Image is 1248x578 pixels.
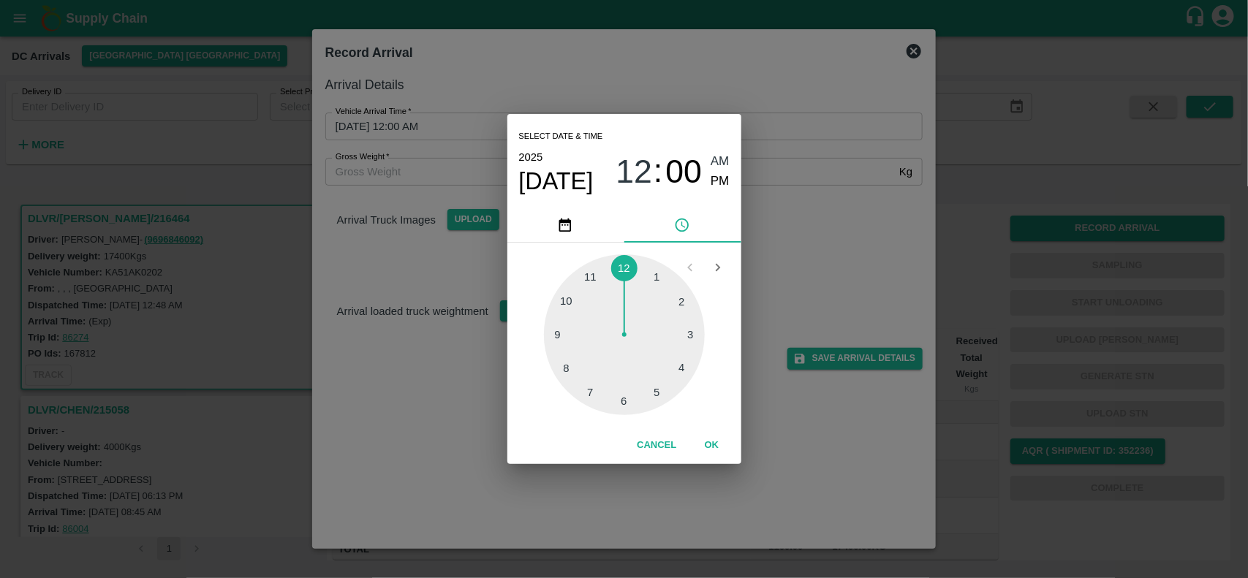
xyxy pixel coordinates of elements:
button: OK [689,433,735,458]
span: 00 [665,153,702,191]
button: pick time [624,208,741,243]
button: [DATE] [519,167,594,196]
span: 12 [616,153,652,191]
button: PM [711,172,730,191]
button: AM [711,152,730,172]
button: Cancel [631,433,682,458]
button: Open next view [704,254,732,281]
button: 12 [616,152,652,191]
button: 00 [665,152,702,191]
button: pick date [507,208,624,243]
button: 2025 [519,148,543,167]
span: Select date & time [519,126,603,148]
span: : [654,152,662,191]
